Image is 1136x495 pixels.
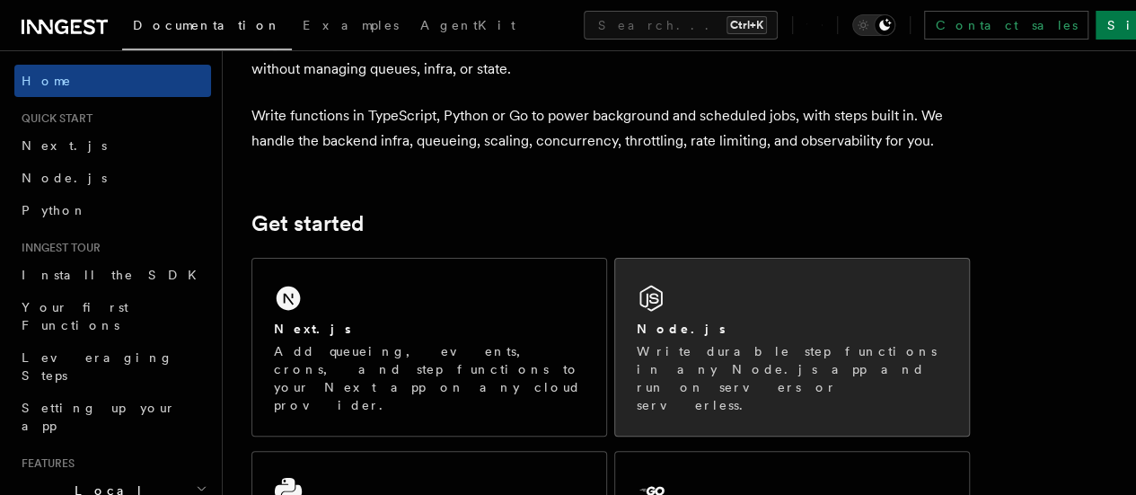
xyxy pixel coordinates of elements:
[924,11,1088,40] a: Contact sales
[14,65,211,97] a: Home
[584,11,778,40] button: Search...Ctrl+K
[14,341,211,392] a: Leveraging Steps
[251,103,970,154] p: Write functions in TypeScript, Python or Go to power background and scheduled jobs, with steps bu...
[22,203,87,217] span: Python
[122,5,292,50] a: Documentation
[292,5,409,49] a: Examples
[14,162,211,194] a: Node.js
[251,258,607,437] a: Next.jsAdd queueing, events, crons, and step functions to your Next app on any cloud provider.
[22,171,107,185] span: Node.js
[409,5,526,49] a: AgentKit
[420,18,515,32] span: AgentKit
[274,342,585,414] p: Add queueing, events, crons, and step functions to your Next app on any cloud provider.
[303,18,399,32] span: Examples
[637,320,726,338] h2: Node.js
[22,300,128,332] span: Your first Functions
[22,138,107,153] span: Next.js
[251,31,970,82] p: Inngest is an event-driven durable execution platform that allows you to run fast, reliable code ...
[133,18,281,32] span: Documentation
[14,456,75,471] span: Features
[14,129,211,162] a: Next.js
[14,241,101,255] span: Inngest tour
[14,291,211,341] a: Your first Functions
[251,211,364,236] a: Get started
[852,14,895,36] button: Toggle dark mode
[22,401,176,433] span: Setting up your app
[14,111,92,126] span: Quick start
[614,258,970,437] a: Node.jsWrite durable step functions in any Node.js app and run on servers or serverless.
[727,16,767,34] kbd: Ctrl+K
[637,342,947,414] p: Write durable step functions in any Node.js app and run on servers or serverless.
[22,268,207,282] span: Install the SDK
[14,392,211,442] a: Setting up your app
[22,350,173,383] span: Leveraging Steps
[274,320,351,338] h2: Next.js
[22,72,72,90] span: Home
[14,259,211,291] a: Install the SDK
[14,194,211,226] a: Python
